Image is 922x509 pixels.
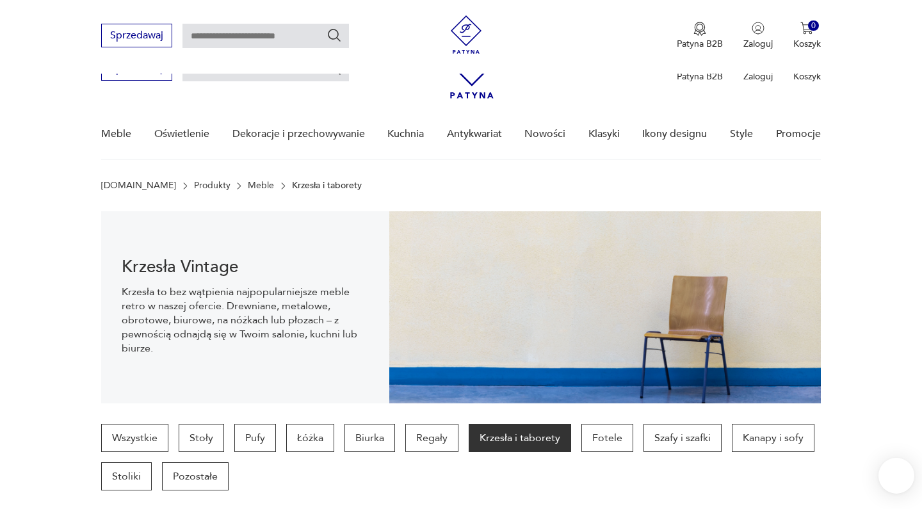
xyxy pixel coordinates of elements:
p: Koszyk [793,70,821,83]
a: Dekoracje i przechowywanie [232,109,365,159]
img: Patyna - sklep z meblami i dekoracjami vintage [447,15,485,54]
a: Nowości [524,109,565,159]
a: Produkty [194,181,230,191]
a: Stoliki [101,462,152,490]
a: Krzesła i taborety [469,424,571,452]
h1: Krzesła Vintage [122,259,368,275]
a: Pozostałe [162,462,229,490]
a: Sprzedawaj [101,65,172,74]
button: Patyna B2B [677,22,723,50]
a: Stoły [179,424,224,452]
a: Wszystkie [101,424,168,452]
a: Kuchnia [387,109,424,159]
button: Sprzedawaj [101,24,172,47]
button: Szukaj [327,28,342,43]
img: Ikonka użytkownika [752,22,764,35]
a: Kanapy i sofy [732,424,814,452]
a: Antykwariat [447,109,502,159]
a: Klasyki [588,109,620,159]
a: Meble [101,109,131,159]
p: Patyna B2B [677,70,723,83]
a: Fotele [581,424,633,452]
a: Meble [248,181,274,191]
button: Zaloguj [743,22,773,50]
a: Promocje [776,109,821,159]
a: Oświetlenie [154,109,209,159]
a: [DOMAIN_NAME] [101,181,176,191]
p: Zaloguj [743,70,773,83]
p: Koszyk [793,38,821,50]
div: 0 [808,20,819,31]
a: Sprzedawaj [101,32,172,41]
a: Ikony designu [642,109,707,159]
p: Krzesła i taborety [292,181,362,191]
a: Style [730,109,753,159]
iframe: Smartsupp widget button [878,458,914,494]
img: Ikona koszyka [800,22,813,35]
button: 0Koszyk [793,22,821,50]
a: Ikona medaluPatyna B2B [677,22,723,50]
a: Łóżka [286,424,334,452]
p: Krzesła to bez wątpienia najpopularniejsze meble retro w naszej ofercie. Drewniane, metalowe, obr... [122,285,368,355]
a: Regały [405,424,458,452]
img: bc88ca9a7f9d98aff7d4658ec262dcea.jpg [389,211,821,403]
img: Ikona medalu [693,22,706,36]
a: Szafy i szafki [643,424,722,452]
a: Biurka [344,424,395,452]
p: Zaloguj [743,38,773,50]
a: Pufy [234,424,276,452]
p: Patyna B2B [677,38,723,50]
